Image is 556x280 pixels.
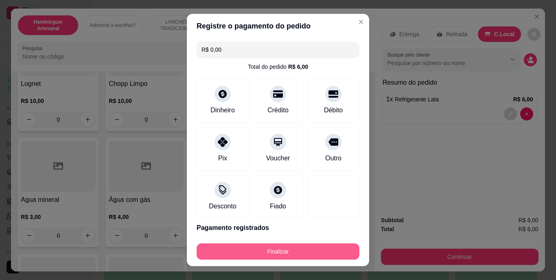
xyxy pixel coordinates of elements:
div: Fiado [270,201,286,211]
div: Total do pedido [248,63,308,71]
div: Crédito [267,105,289,115]
div: Outro [325,153,341,163]
button: Close [355,15,368,28]
div: Voucher [266,153,290,163]
header: Registre o pagamento do pedido [187,14,369,38]
div: Dinheiro [210,105,235,115]
div: Débito [324,105,343,115]
button: Finalizar [197,243,359,260]
div: R$ 6,00 [288,63,308,71]
div: Desconto [209,201,236,211]
p: Pagamento registrados [197,223,359,233]
input: Ex.: hambúrguer de cordeiro [201,42,355,58]
div: Pix [218,153,227,163]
